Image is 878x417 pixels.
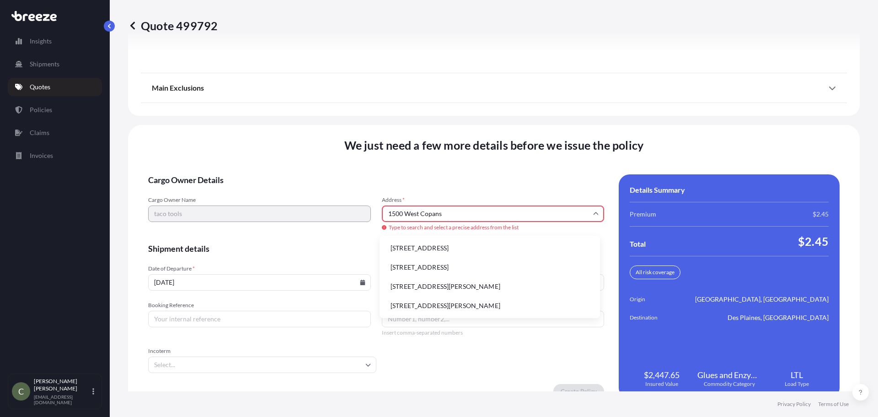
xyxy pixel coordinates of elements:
[34,394,91,405] p: [EMAIL_ADDRESS][DOMAIN_NAME]
[630,239,646,249] span: Total
[798,234,829,249] span: $2.45
[30,105,52,114] p: Policies
[382,224,605,231] span: Type to search and select a precise address from the list
[30,128,49,137] p: Claims
[152,83,204,92] span: Main Exclusions
[8,78,102,96] a: Quotes
[8,32,102,50] a: Insights
[818,401,849,408] a: Terms of Use
[382,206,605,222] input: Cargo owner address
[383,239,596,257] li: [STREET_ADDRESS]
[148,302,371,309] span: Booking Reference
[148,274,371,291] input: mm/dd/yyyy
[148,174,604,185] span: Cargo Owner Details
[644,369,680,380] span: $2,447.65
[30,60,59,69] p: Shipments
[645,380,678,388] span: Insured Value
[785,380,809,388] span: Load Type
[30,151,53,160] p: Invoices
[704,380,755,388] span: Commodity Category
[344,138,644,152] span: We just need a few more details before we issue the policy
[148,311,371,327] input: Your internal reference
[553,384,604,399] button: Create Policy
[30,82,50,92] p: Quotes
[630,185,685,195] span: Details Summary
[148,357,376,373] input: Select...
[382,196,605,204] span: Address
[18,387,24,396] span: C
[148,243,604,254] span: Shipment details
[382,311,605,327] input: Number1, number2,...
[777,401,811,408] a: Privacy Policy
[30,37,52,46] p: Insights
[8,55,102,73] a: Shipments
[791,369,803,380] span: LTL
[148,196,371,204] span: Cargo Owner Name
[630,295,681,304] span: Origin
[697,369,761,380] span: Glues and Enzymes
[383,278,596,295] li: [STREET_ADDRESS][PERSON_NAME]
[8,124,102,142] a: Claims
[382,329,605,336] span: Insert comma-separated numbers
[630,313,681,322] span: Destination
[128,18,218,33] p: Quote 499792
[383,259,596,276] li: [STREET_ADDRESS]
[148,347,376,355] span: Incoterm
[630,210,656,219] span: Premium
[8,146,102,165] a: Invoices
[728,313,829,322] span: Des Plaines, [GEOGRAPHIC_DATA]
[813,210,829,219] span: $2.45
[561,387,597,396] p: Create Policy
[695,295,829,304] span: [GEOGRAPHIC_DATA], [GEOGRAPHIC_DATA]
[34,378,91,392] p: [PERSON_NAME] [PERSON_NAME]
[630,265,680,279] div: All risk coverage
[383,297,596,314] li: [STREET_ADDRESS][PERSON_NAME]
[8,101,102,119] a: Policies
[152,77,836,99] div: Main Exclusions
[148,265,371,272] span: Date of Departure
